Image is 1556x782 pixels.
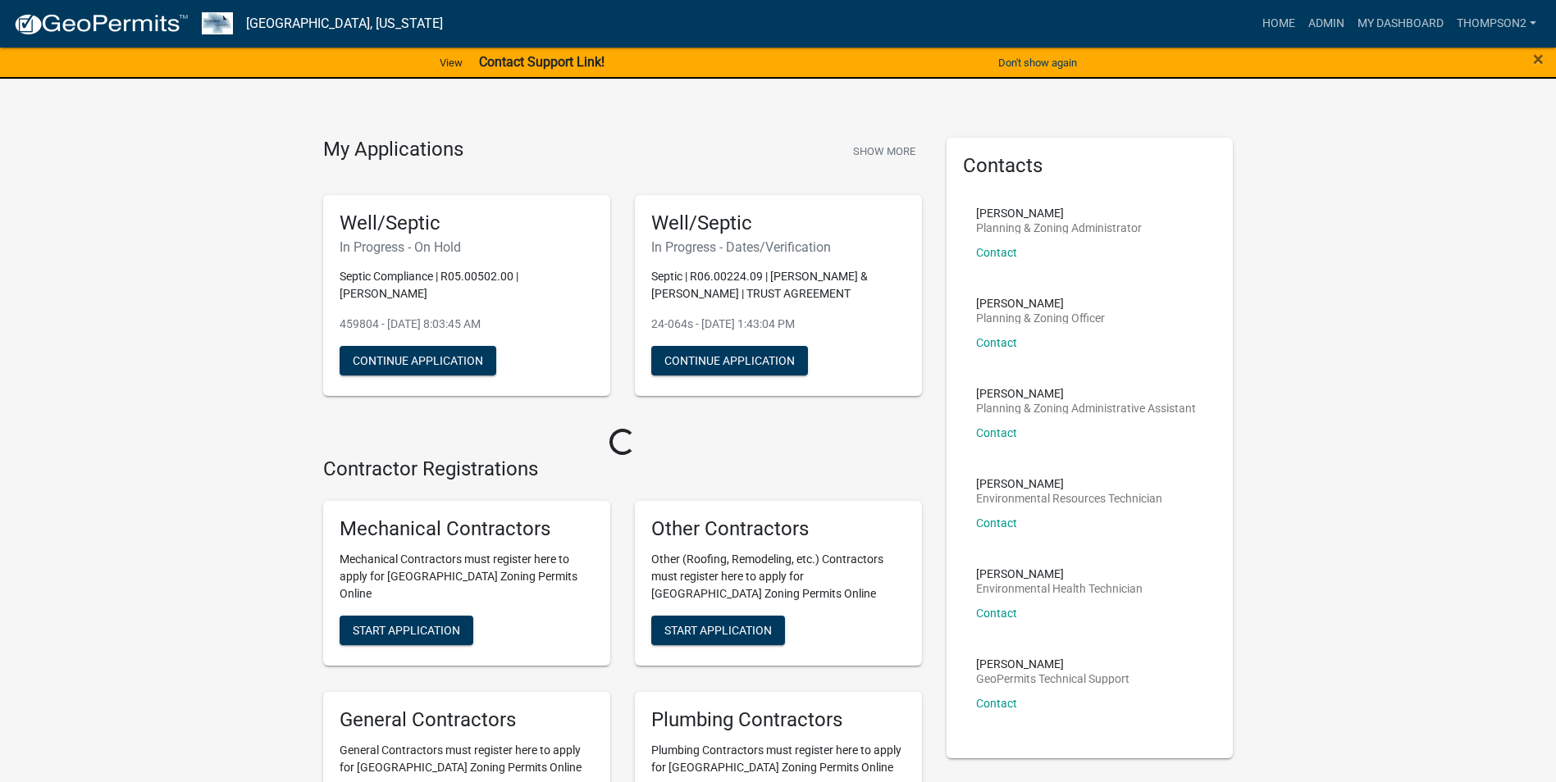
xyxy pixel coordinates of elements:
[976,583,1143,594] p: Environmental Health Technician
[976,607,1017,620] a: Contact
[651,346,808,375] button: Continue Application
[1351,8,1450,39] a: My Dashboard
[976,697,1017,710] a: Contact
[976,312,1105,324] p: Planning & Zoning Officer
[976,426,1017,439] a: Contact
[340,742,594,776] p: General Contractors must register here to apply for [GEOGRAPHIC_DATA] Zoning Permits Online
[976,658,1129,670] p: [PERSON_NAME]
[340,268,594,302] p: Septic Compliance | R05.00502.00 | [PERSON_NAME]
[976,222,1142,234] p: Planning & Zoning Administrator
[340,239,594,255] h6: In Progress - On Hold
[340,708,594,732] h5: General Contractors
[651,551,906,602] p: Other (Roofing, Remodeling, etc.) Contractors must register here to apply for [GEOGRAPHIC_DATA] Z...
[353,624,460,637] span: Start Application
[246,10,443,38] a: [GEOGRAPHIC_DATA], [US_STATE]
[1302,8,1351,39] a: Admin
[1533,49,1544,69] button: Close
[651,211,906,235] h5: Well/Septic
[976,336,1017,349] a: Contact
[976,493,1162,504] p: Environmental Resources Technician
[202,12,233,34] img: Wabasha County, Minnesota
[340,616,473,645] button: Start Application
[340,346,496,375] button: Continue Application
[340,316,594,333] p: 459804 - [DATE] 8:03:45 AM
[651,316,906,333] p: 24-064s - [DATE] 1:43:04 PM
[433,49,469,76] a: View
[1533,48,1544,70] span: ×
[963,154,1217,178] h5: Contacts
[664,624,772,637] span: Start Application
[976,388,1196,399] p: [PERSON_NAME]
[1256,8,1302,39] a: Home
[651,616,785,645] button: Start Application
[651,742,906,776] p: Plumbing Contractors must register here to apply for [GEOGRAPHIC_DATA] Zoning Permits Online
[651,708,906,732] h5: Plumbing Contractors
[976,402,1196,414] p: Planning & Zoning Administrative Assistant
[846,138,922,165] button: Show More
[976,673,1129,684] p: GeoPermits Technical Support
[976,207,1142,219] p: [PERSON_NAME]
[323,138,463,162] h4: My Applications
[651,517,906,541] h5: Other Contractors
[651,239,906,255] h6: In Progress - Dates/Verification
[1450,8,1543,39] a: Thompson2
[976,478,1162,489] p: [PERSON_NAME]
[323,457,922,481] h4: Contractor Registrations
[340,551,594,602] p: Mechanical Contractors must register here to apply for [GEOGRAPHIC_DATA] Zoning Permits Online
[340,517,594,541] h5: Mechanical Contractors
[976,568,1143,580] p: [PERSON_NAME]
[992,49,1084,76] button: Don't show again
[976,298,1105,309] p: [PERSON_NAME]
[976,516,1017,530] a: Contact
[340,211,594,235] h5: Well/Septic
[976,246,1017,259] a: Contact
[479,54,605,70] strong: Contact Support Link!
[651,268,906,302] p: Septic | R06.00224.09 | [PERSON_NAME] & [PERSON_NAME] | TRUST AGREEMENT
